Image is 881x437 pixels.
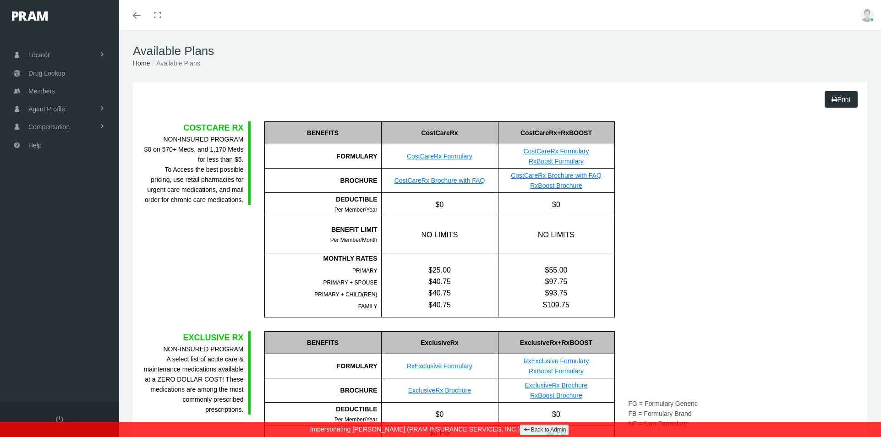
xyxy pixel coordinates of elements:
span: Help [28,137,42,154]
div: $0 [498,403,614,426]
div: MONTHLY RATES [265,253,378,263]
span: NF = Non-Formulary [629,420,687,427]
div: ExclusiveRx+RxBOOST [498,331,614,354]
div: BENEFITS [264,331,381,354]
div: $93.75 [498,287,614,299]
div: $109.75 [498,299,614,311]
span: Locator [28,46,50,64]
div: BENEFITS [264,121,381,144]
a: Home [133,60,150,67]
h1: Available Plans [133,44,867,58]
span: FG = Formulary Generic [629,400,698,407]
div: A select list of acute care & maintenance medications available at a ZERO DOLLAR COST! These medi... [143,344,244,415]
div: $55.00 [498,264,614,276]
span: PRIMARY [352,268,377,274]
div: $97.75 [498,276,614,287]
a: Back to Admin [520,425,569,435]
div: CostCareRx+RxBOOST [498,121,614,144]
div: FORMULARY [264,144,381,169]
div: $40.75 [382,299,498,311]
div: $0 on 570+ Meds, and 1,170 Meds for less than $5. To Access the best possible pricing, use retail... [143,134,244,205]
span: PRIMARY + SPOUSE [323,279,378,286]
span: Per Member/Year [334,416,378,423]
a: CostCareRx Formulary [407,153,472,160]
a: CostCareRx Formulary [523,147,589,155]
span: FAMILY [358,303,378,310]
div: ExclusiveRx [381,331,498,354]
a: RxExclusive Formulary [523,357,589,365]
b: NON-INSURED PROGRAM [163,136,243,143]
div: EXCLUSIVE RX [143,331,244,344]
div: BROCHURE [264,378,381,403]
b: NON-INSURED PROGRAM [163,345,243,353]
div: COSTCARE RX [143,121,244,134]
div: $0 [381,193,498,216]
a: Print [825,91,858,108]
a: RxExclusive Formulary [407,362,472,370]
a: CostCareRx Brochure with FAQ [394,177,485,184]
img: PRAM_20_x_78.png [12,11,48,21]
a: RxBoost Formulary [529,367,584,375]
li: Available Plans [150,58,200,68]
div: NO LIMITS [381,216,498,253]
a: ExclusiveRx Brochure [525,382,588,389]
div: BROCHURE [264,169,381,193]
a: RxBoost Brochure [530,182,582,189]
span: PRIMARY + CHILD(REN) [314,291,377,298]
span: Per Member/Month [330,237,378,243]
a: RxBoost Formulary [529,158,584,165]
div: DEDUCTIBLE [265,404,378,414]
a: CostCareRx Brochure with FAQ [511,172,602,179]
div: $40.75 [382,276,498,287]
span: Drug Lookup [28,65,65,82]
div: FORMULARY [264,354,381,378]
a: ExclusiveRx Brochure [408,387,471,394]
img: user-placeholder.jpg [860,8,874,22]
span: Per Member/Year [334,207,378,213]
div: $25.00 [382,264,498,276]
div: Impersonating [PERSON_NAME] (PRAM INSURANCE SERVICES, INC.) [7,422,874,437]
div: CostCareRx [381,121,498,144]
div: DEDUCTIBLE [265,194,378,204]
div: BENEFIT LIMIT [265,224,378,235]
div: $0 [381,403,498,426]
span: Compensation [28,118,70,136]
span: FB = Formulary Brand [629,410,692,417]
span: Agent Profile [28,100,65,118]
div: $0 [498,193,614,216]
div: $40.75 [382,287,498,299]
span: Members [28,82,55,100]
a: RxBoost Brochure [530,392,582,399]
div: NO LIMITS [498,216,614,253]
